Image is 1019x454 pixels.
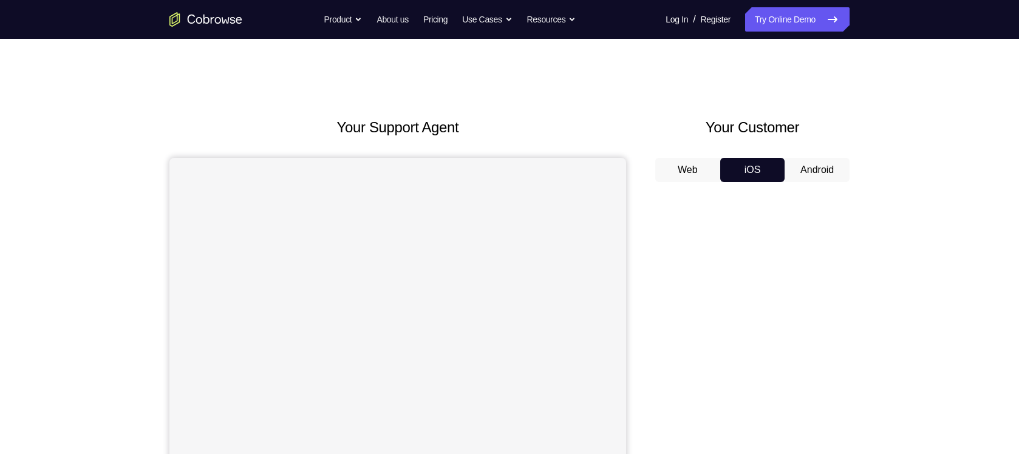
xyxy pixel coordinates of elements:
button: Resources [527,7,576,32]
span: / [693,12,695,27]
h2: Your Customer [655,117,850,138]
a: Pricing [423,7,448,32]
button: iOS [720,158,785,182]
button: Web [655,158,720,182]
a: Try Online Demo [745,7,850,32]
a: Register [701,7,731,32]
button: Use Cases [462,7,512,32]
h2: Your Support Agent [169,117,626,138]
a: Log In [666,7,688,32]
a: Go to the home page [169,12,242,27]
a: About us [377,7,408,32]
button: Product [324,7,363,32]
button: Android [785,158,850,182]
